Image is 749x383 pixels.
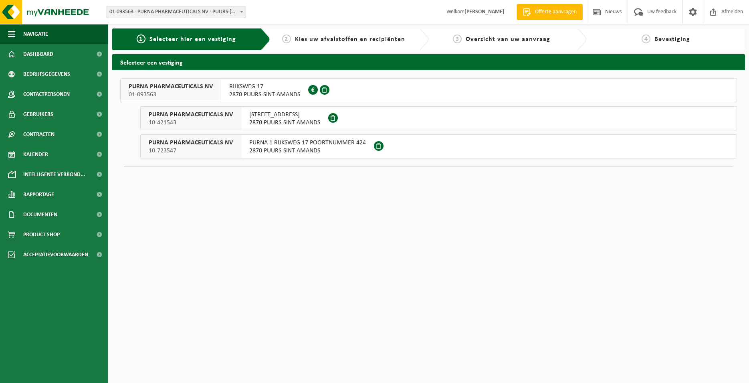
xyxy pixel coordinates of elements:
span: PURNA PHARMACEUTICALS NV [149,139,233,147]
h2: Selecteer een vestiging [112,54,745,70]
span: Bedrijfsgegevens [23,64,70,84]
strong: [PERSON_NAME] [464,9,505,15]
span: 2 [282,34,291,43]
span: Overzicht van uw aanvraag [466,36,550,43]
span: Kies uw afvalstoffen en recipiënten [295,36,405,43]
span: 2870 PUURS-SINT-AMANDS [229,91,300,99]
span: 10-421543 [149,119,233,127]
button: PURNA PHARMACEUTICALS NV 01-093563 RIJKSWEG 172870 PUURS-SINT-AMANDS [120,78,737,102]
span: Gebruikers [23,104,53,124]
span: Offerte aanvragen [533,8,579,16]
span: Kalender [23,144,48,164]
span: PURNA 1 RIJKSWEG 17 POORTNUMMER 424 [249,139,366,147]
span: Bevestiging [654,36,690,43]
span: Selecteer hier een vestiging [149,36,236,43]
button: PURNA PHARMACEUTICALS NV 10-723547 PURNA 1 RIJKSWEG 17 POORTNUMMER 4242870 PUURS-SINT-AMANDS [140,134,737,158]
span: PURNA PHARMACEUTICALS NV [129,83,213,91]
span: 3 [453,34,462,43]
span: RIJKSWEG 17 [229,83,300,91]
span: 01-093563 - PURNA PHARMACEUTICALS NV - PUURS-SINT-AMANDS [106,6,246,18]
span: Documenten [23,205,57,225]
span: Product Shop [23,225,60,245]
span: Intelligente verbond... [23,164,85,184]
span: 1 [137,34,145,43]
span: Contracten [23,124,55,144]
span: Acceptatievoorwaarden [23,245,88,265]
span: Navigatie [23,24,48,44]
a: Offerte aanvragen [517,4,583,20]
span: 10-723547 [149,147,233,155]
span: Dashboard [23,44,53,64]
span: 2870 PUURS-SINT-AMANDS [249,119,320,127]
span: 01-093563 [129,91,213,99]
span: Contactpersonen [23,84,70,104]
span: [STREET_ADDRESS] [249,111,320,119]
span: 2870 PUURS-SINT-AMANDS [249,147,366,155]
span: PURNA PHARMACEUTICALS NV [149,111,233,119]
span: 4 [642,34,650,43]
button: PURNA PHARMACEUTICALS NV 10-421543 [STREET_ADDRESS]2870 PUURS-SINT-AMANDS [140,106,737,130]
span: Rapportage [23,184,54,205]
iframe: chat widget [4,365,134,383]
